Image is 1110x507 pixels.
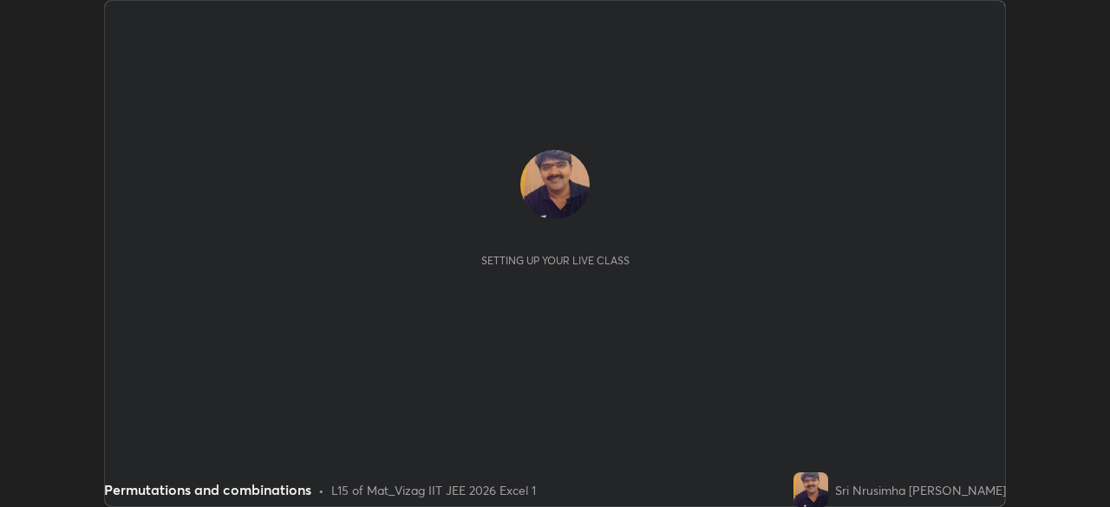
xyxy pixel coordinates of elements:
[331,481,536,499] div: L15 of Mat_Vizag IIT JEE 2026 Excel 1
[793,472,828,507] img: f54d720e133a4ee1b1c0d1ef8fff5f48.jpg
[481,254,630,267] div: Setting up your live class
[835,481,1006,499] div: Sri Nrusimha [PERSON_NAME]
[520,150,590,219] img: f54d720e133a4ee1b1c0d1ef8fff5f48.jpg
[104,479,311,500] div: Permutations and combinations
[318,481,324,499] div: •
